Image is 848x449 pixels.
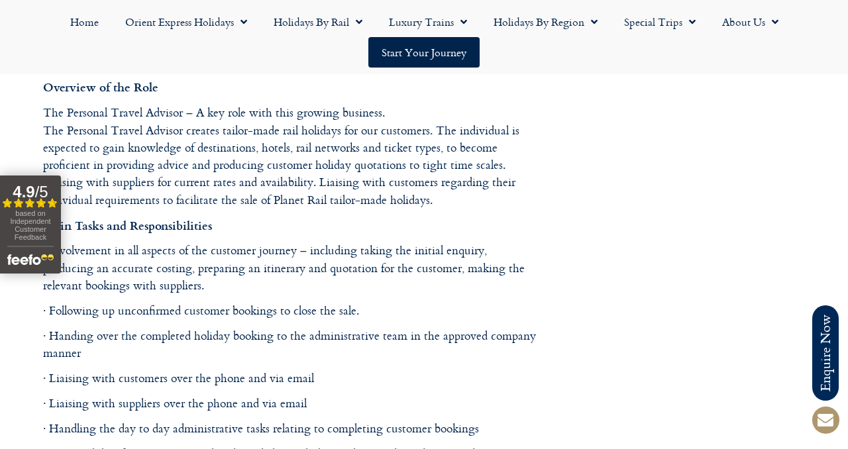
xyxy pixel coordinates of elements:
p: · Involvement in all aspects of the customer journey – including taking the initial enquiry, prod... [43,242,540,294]
nav: Menu [7,7,841,68]
p: · Following up unconfirmed customer bookings to close the sale. [43,302,540,319]
p: · Handing over the completed holiday booking to the administrative team in the approved company m... [43,327,540,362]
p: The Personal Travel Advisor – A key role with this growing business. The Personal Travel Advisor ... [43,104,540,209]
p: · Handling the day to day administrative tasks relating to completing customer bookings [43,420,540,437]
a: Holidays by Rail [260,7,376,37]
p: · Liaising with suppliers over the phone and via email [43,395,540,412]
b: Overview of the Role [43,78,158,95]
b: Main Tasks and Responsibilities [43,217,212,234]
p: · Liaising with customers over the phone and via email [43,370,540,387]
a: Holidays by Region [480,7,611,37]
a: Special Trips [611,7,709,37]
a: Home [57,7,112,37]
a: Start your Journey [368,37,480,68]
a: About Us [709,7,792,37]
a: Orient Express Holidays [112,7,260,37]
a: Luxury Trains [376,7,480,37]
